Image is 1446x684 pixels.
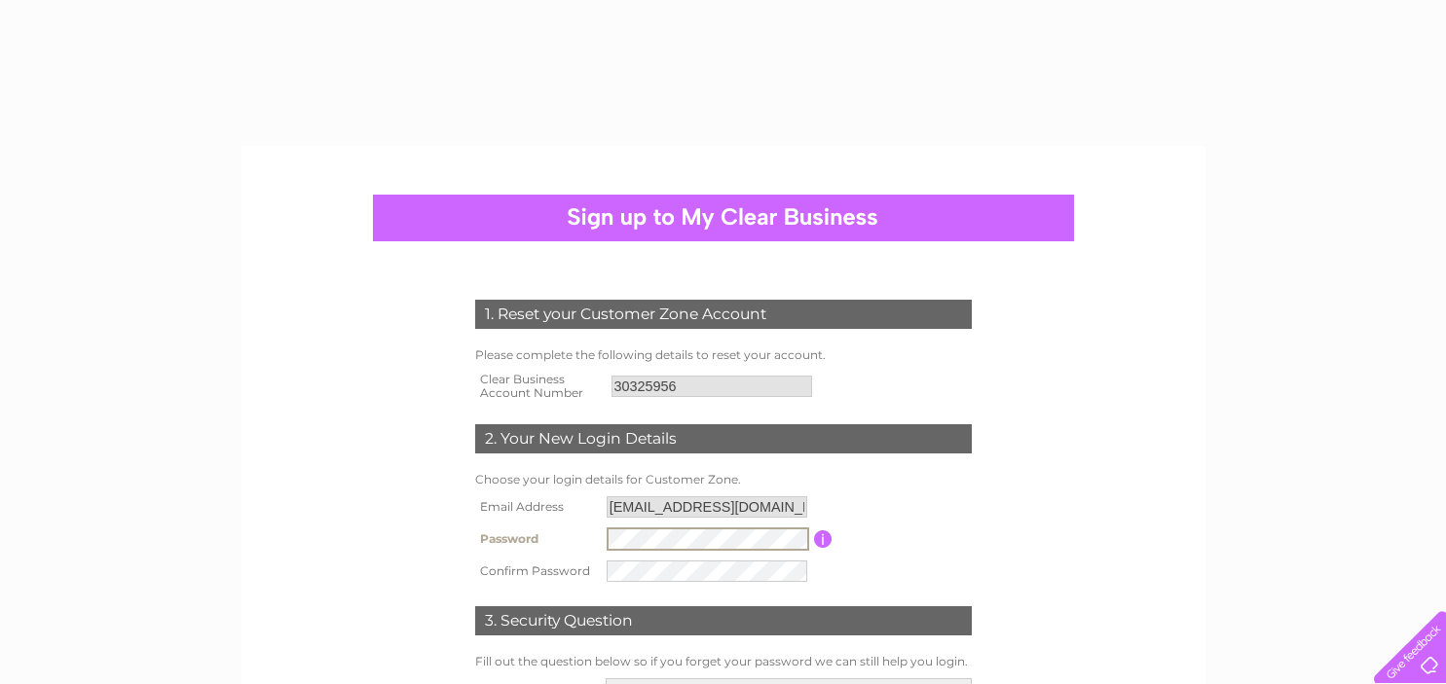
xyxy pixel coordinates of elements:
[470,556,602,587] th: Confirm Password
[470,650,977,673] td: Fill out the question below so if you forget your password we can still help you login.
[470,491,602,522] th: Email Address
[470,367,607,406] th: Clear Business Account Number
[470,468,977,491] td: Choose your login details for Customer Zone.
[475,424,972,453] div: 2. Your New Login Details
[470,522,602,556] th: Password
[475,606,972,635] div: 3. Security Question
[814,530,833,548] input: Information
[470,343,977,367] td: Please complete the following details to reset your account.
[475,300,972,329] div: 1. Reset your Customer Zone Account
